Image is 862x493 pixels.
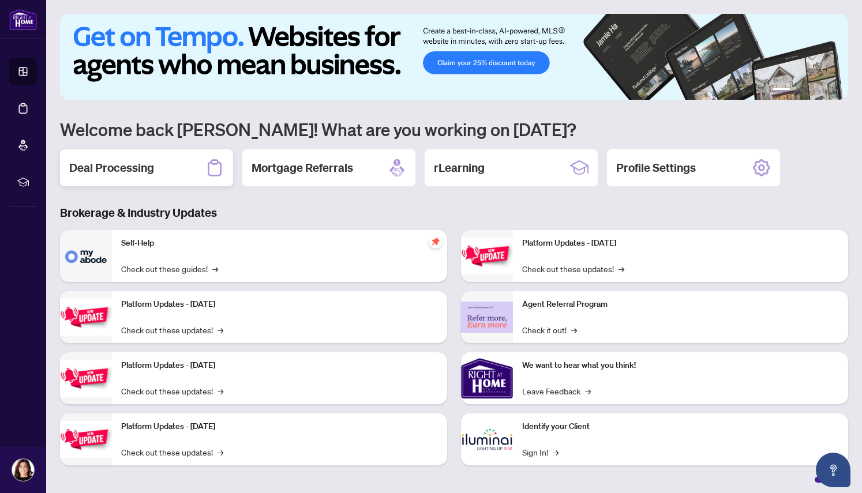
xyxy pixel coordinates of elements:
[434,160,485,176] h2: rLearning
[795,88,800,93] button: 2
[832,88,837,93] button: 6
[121,420,438,433] p: Platform Updates - [DATE]
[121,237,438,250] p: Self-Help
[816,453,850,487] button: Open asap
[522,385,591,397] a: Leave Feedback→
[218,446,223,458] span: →
[121,446,223,458] a: Check out these updates!→
[121,385,223,397] a: Check out these updates!→
[461,238,513,274] img: Platform Updates - June 23, 2025
[218,385,223,397] span: →
[522,237,839,250] p: Platform Updates - [DATE]
[461,413,513,465] img: Identify your Client
[121,262,218,275] a: Check out these guides!→
[814,88,818,93] button: 4
[429,235,443,249] span: pushpin
[60,118,848,140] h1: Welcome back [PERSON_NAME]! What are you working on [DATE]?
[252,160,353,176] h2: Mortgage Referrals
[12,459,34,481] img: Profile Icon
[461,302,513,333] img: Agent Referral Program
[616,160,696,176] h2: Profile Settings
[121,298,438,311] p: Platform Updates - [DATE]
[522,262,624,275] a: Check out these updates!→
[619,262,624,275] span: →
[571,323,577,336] span: →
[585,385,591,397] span: →
[212,262,218,275] span: →
[60,421,112,457] img: Platform Updates - July 8, 2025
[69,160,154,176] h2: Deal Processing
[804,88,809,93] button: 3
[121,323,223,336] a: Check out these updates!→
[461,352,513,404] img: We want to hear what you think!
[218,323,223,336] span: →
[772,88,790,93] button: 1
[60,14,848,100] img: Slide 0
[522,359,839,372] p: We want to hear what you think!
[60,230,112,282] img: Self-Help
[60,299,112,335] img: Platform Updates - September 16, 2025
[60,360,112,396] img: Platform Updates - July 21, 2025
[60,205,848,221] h3: Brokerage & Industry Updates
[823,88,827,93] button: 5
[522,323,577,336] a: Check it out!→
[121,359,438,372] p: Platform Updates - [DATE]
[9,9,37,30] img: logo
[553,446,559,458] span: →
[522,298,839,311] p: Agent Referral Program
[522,446,559,458] a: Sign In!→
[522,420,839,433] p: Identify your Client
